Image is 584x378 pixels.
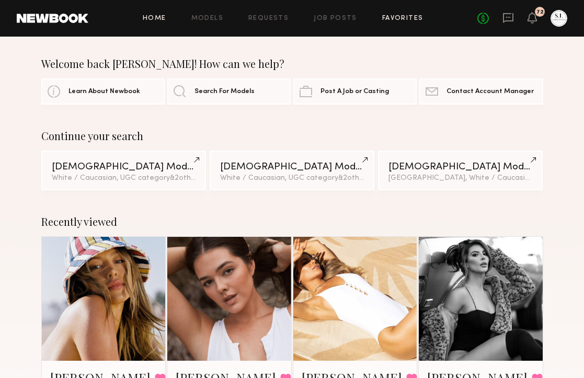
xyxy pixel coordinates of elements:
div: Recently viewed [41,215,543,228]
div: Welcome back [PERSON_NAME]! How can we help? [41,58,543,70]
a: [DEMOGRAPHIC_DATA] ModelsWhite / Caucasian, UGC category&2other filters [210,151,375,190]
div: [DEMOGRAPHIC_DATA] Models [220,162,364,172]
span: Learn About Newbook [68,88,140,95]
span: Search For Models [194,88,255,95]
div: 72 [536,9,544,15]
a: Search For Models [167,78,291,105]
a: Requests [248,15,289,22]
span: & 2 other filter s [170,175,220,181]
div: Continue your search [41,130,543,142]
span: Contact Account Manager [446,88,534,95]
div: White / Caucasian, UGC category [220,175,364,182]
a: Post A Job or Casting [293,78,417,105]
a: Models [191,15,223,22]
div: [DEMOGRAPHIC_DATA] Models [52,162,196,172]
a: Home [143,15,166,22]
div: [DEMOGRAPHIC_DATA] Models [388,162,533,172]
a: Favorites [382,15,423,22]
span: & 2 other filter s [338,175,388,181]
span: Post A Job or Casting [320,88,389,95]
div: White / Caucasian, UGC category [52,175,196,182]
a: Learn About Newbook [41,78,165,105]
a: [DEMOGRAPHIC_DATA] ModelsWhite / Caucasian, UGC category&2other filters [41,151,207,190]
div: [GEOGRAPHIC_DATA], White / Caucasian [388,175,533,182]
a: Job Posts [314,15,357,22]
a: [DEMOGRAPHIC_DATA] Models[GEOGRAPHIC_DATA], White / Caucasian [378,151,543,190]
a: Contact Account Manager [419,78,543,105]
